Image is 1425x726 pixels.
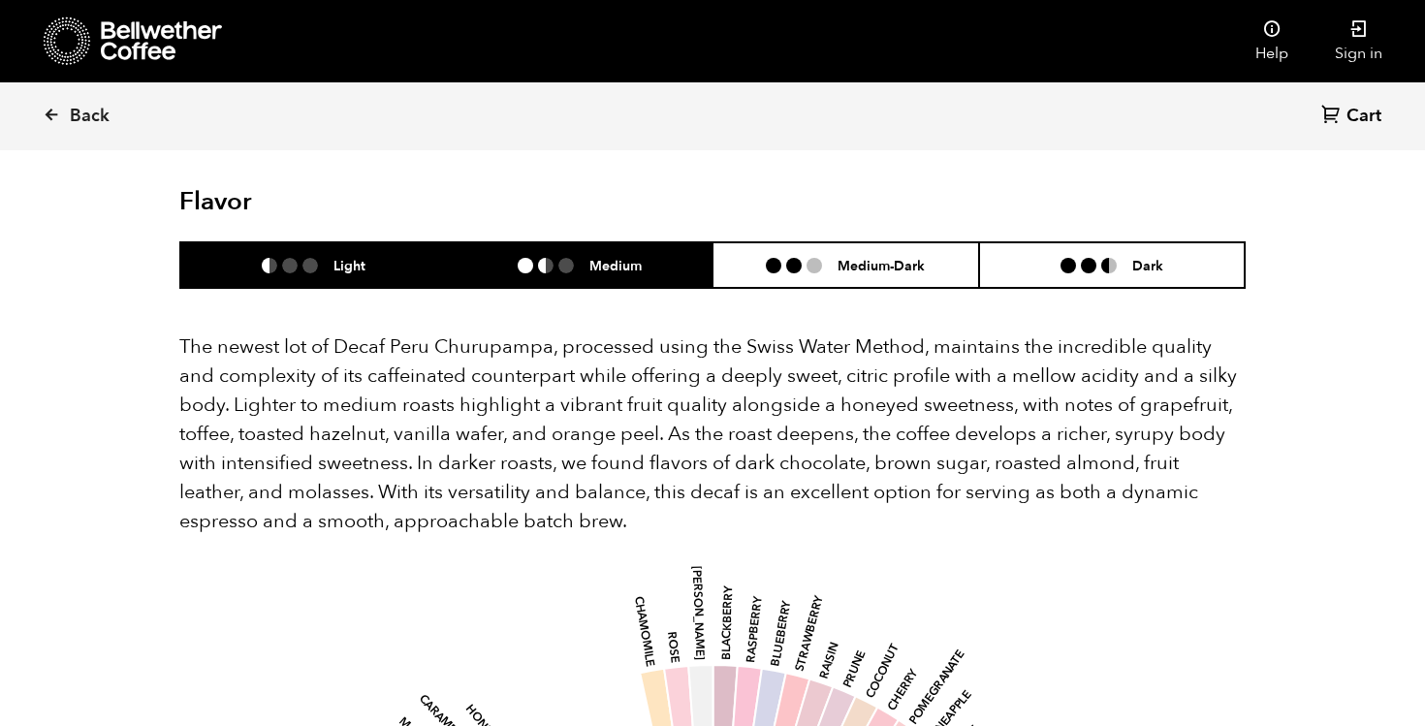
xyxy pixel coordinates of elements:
[179,332,1246,536] p: The newest lot of Decaf Peru Churupampa, processed using the Swiss Water Method, maintains the in...
[333,257,365,273] h6: Light
[589,257,642,273] h6: Medium
[1346,105,1381,128] span: Cart
[838,257,925,273] h6: Medium-Dark
[1132,257,1163,273] h6: Dark
[1321,104,1386,130] a: Cart
[70,105,110,128] span: Back
[179,187,535,217] h2: Flavor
